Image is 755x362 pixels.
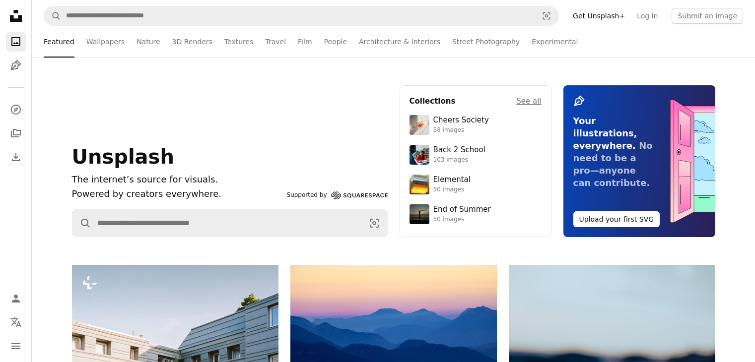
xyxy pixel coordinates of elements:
button: Language [6,312,26,332]
a: Architecture & Interiors [359,26,440,58]
a: People [324,26,347,58]
a: 3D Renders [172,26,212,58]
a: Get Unsplash+ [567,8,631,24]
button: Visual search [361,210,387,237]
span: Your illustrations, everywhere. [573,116,637,151]
a: Elemental50 images [410,175,542,194]
h1: The internet’s source for visuals. [72,173,283,187]
a: Download History [6,147,26,167]
h4: Collections [410,95,456,107]
a: Supported by [287,189,388,201]
a: Cheers Society58 images [410,115,542,135]
img: premium_photo-1683135218355-6d72011bf303 [410,145,429,165]
button: Search Unsplash [44,6,61,25]
img: premium_photo-1754398386796-ea3dec2a6302 [410,204,429,224]
a: Log in / Sign up [6,289,26,308]
div: Back 2 School [433,145,485,155]
div: 103 images [433,156,485,164]
div: 58 images [433,126,489,134]
button: Search Unsplash [72,210,91,237]
img: premium_photo-1751985761161-8a269d884c29 [410,175,429,194]
button: Upload your first SVG [573,211,660,227]
a: Collections [6,123,26,143]
a: Wallpapers [86,26,125,58]
a: Street Photography [452,26,520,58]
form: Find visuals sitewide [72,209,388,237]
a: Layered blue mountains under a pastel sky [290,324,497,333]
div: Elemental [433,175,471,185]
a: Film [298,26,312,58]
p: Powered by creators everywhere. [72,187,283,201]
a: Experimental [532,26,578,58]
a: Textures [224,26,254,58]
span: Unsplash [72,145,174,168]
a: Illustrations [6,56,26,75]
button: Visual search [535,6,558,25]
a: Explore [6,100,26,120]
div: End of Summer [433,205,491,215]
button: Submit an image [672,8,743,24]
a: See all [516,95,541,107]
a: Travel [265,26,286,58]
span: No need to be a pro—anyone can contribute. [573,140,653,188]
a: Log in [631,8,664,24]
img: photo-1610218588353-03e3130b0e2d [410,115,429,135]
form: Find visuals sitewide [44,6,559,26]
a: Nature [137,26,160,58]
a: Photos [6,32,26,52]
div: Cheers Society [433,116,489,125]
a: Back 2 School103 images [410,145,542,165]
a: End of Summer50 images [410,204,542,224]
div: 50 images [433,216,491,224]
div: 50 images [433,186,471,194]
button: Menu [6,336,26,356]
